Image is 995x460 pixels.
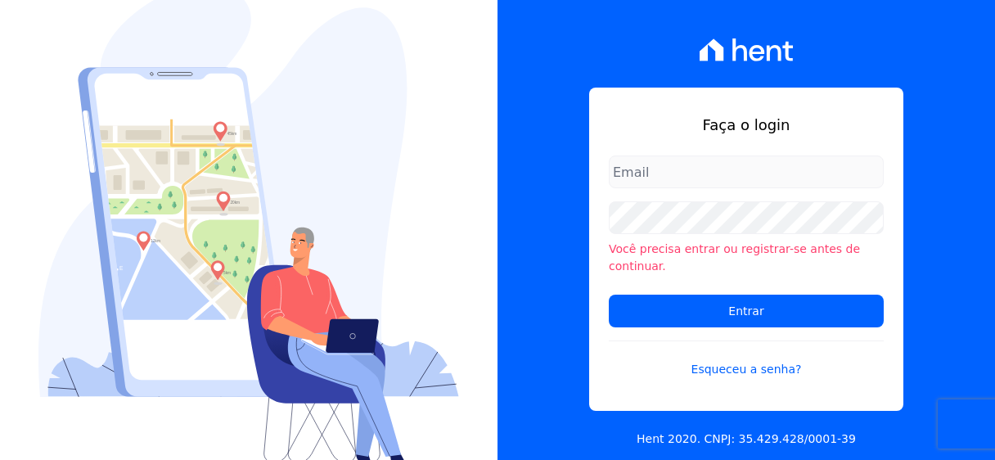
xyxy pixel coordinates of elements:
[609,241,884,275] li: Você precisa entrar ou registrar-se antes de continuar.
[609,114,884,136] h1: Faça o login
[637,431,856,448] p: Hent 2020. CNPJ: 35.429.428/0001-39
[609,156,884,188] input: Email
[609,295,884,327] input: Entrar
[609,340,884,378] a: Esqueceu a senha?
